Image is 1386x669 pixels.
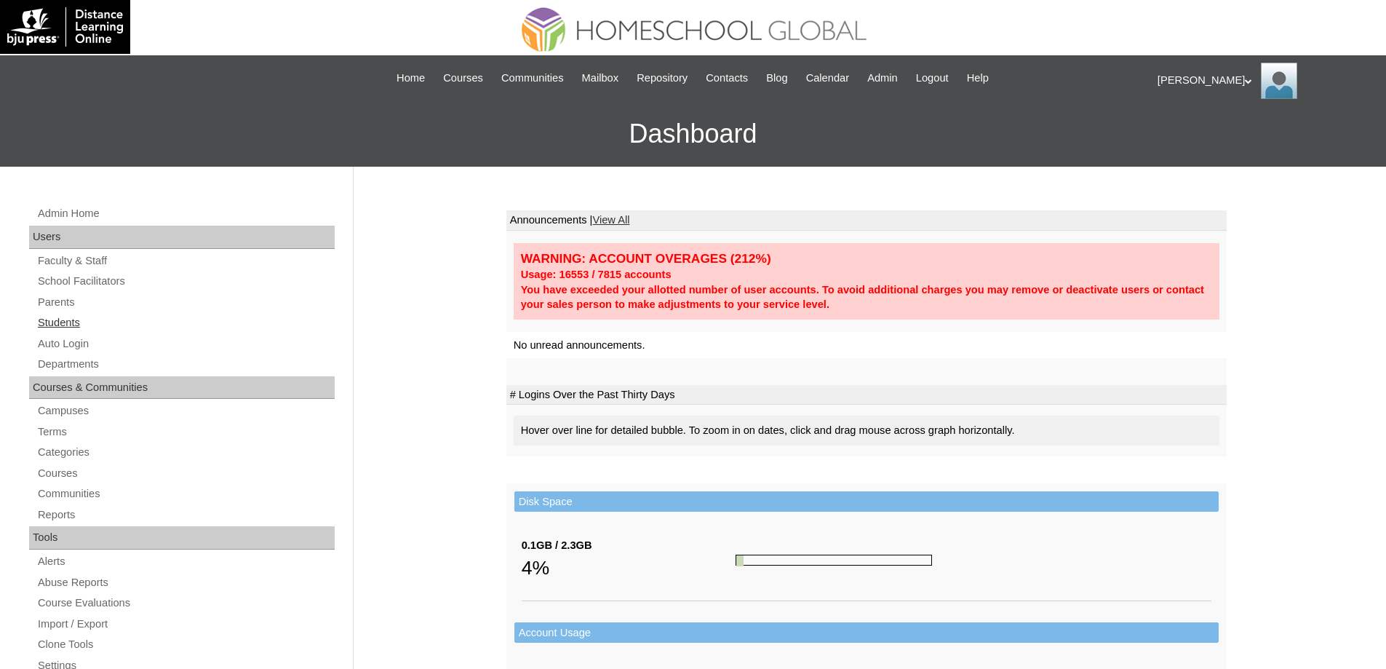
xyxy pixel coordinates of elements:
[514,416,1219,446] div: Hover over line for detailed bubble. To zoom in on dates, click and drag mouse across graph horiz...
[867,70,898,87] span: Admin
[960,70,996,87] a: Help
[575,70,626,87] a: Mailbox
[909,70,956,87] a: Logout
[36,314,335,332] a: Students
[29,226,335,249] div: Users
[706,70,748,87] span: Contacts
[36,506,335,524] a: Reports
[36,423,335,441] a: Terms
[698,70,755,87] a: Contacts
[7,7,123,47] img: logo-white.png
[506,332,1227,359] td: No unread announcements.
[36,574,335,592] a: Abuse Reports
[36,594,335,612] a: Course Evaluations
[36,355,335,373] a: Departments
[29,376,335,400] div: Courses & Communities
[36,553,335,571] a: Alerts
[1261,63,1297,99] img: Ariane Ebuen
[514,491,1219,512] td: Disk Space
[806,70,849,87] span: Calendar
[967,70,989,87] span: Help
[637,70,688,87] span: Repository
[582,70,619,87] span: Mailbox
[521,269,672,280] strong: Usage: 16553 / 7815 accounts
[514,622,1219,644] td: Account Usage
[759,70,794,87] a: Blog
[506,385,1227,405] td: # Logins Over the Past Thirty Days
[29,526,335,550] div: Tools
[36,402,335,420] a: Campuses
[916,70,949,87] span: Logout
[36,485,335,503] a: Communities
[36,636,335,654] a: Clone Tools
[629,70,695,87] a: Repository
[36,335,335,353] a: Auto Login
[36,252,335,270] a: Faculty & Staff
[521,282,1212,312] div: You have exceeded your allotted number of user accounts. To avoid additional charges you may remo...
[1158,63,1371,99] div: [PERSON_NAME]
[592,214,629,226] a: View All
[36,293,335,312] a: Parents
[522,538,736,553] div: 0.1GB / 2.3GB
[443,70,483,87] span: Courses
[521,250,1212,267] div: WARNING: ACCOUNT OVERAGES (212%)
[799,70,856,87] a: Calendar
[389,70,432,87] a: Home
[36,205,335,223] a: Admin Home
[436,70,490,87] a: Courses
[36,464,335,483] a: Courses
[36,615,335,633] a: Import / Export
[522,553,736,582] div: 4%
[501,70,564,87] span: Communities
[860,70,905,87] a: Admin
[766,70,787,87] span: Blog
[397,70,425,87] span: Home
[36,272,335,290] a: School Facilitators
[506,210,1227,231] td: Announcements |
[494,70,571,87] a: Communities
[7,101,1379,167] h3: Dashboard
[36,443,335,462] a: Categories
